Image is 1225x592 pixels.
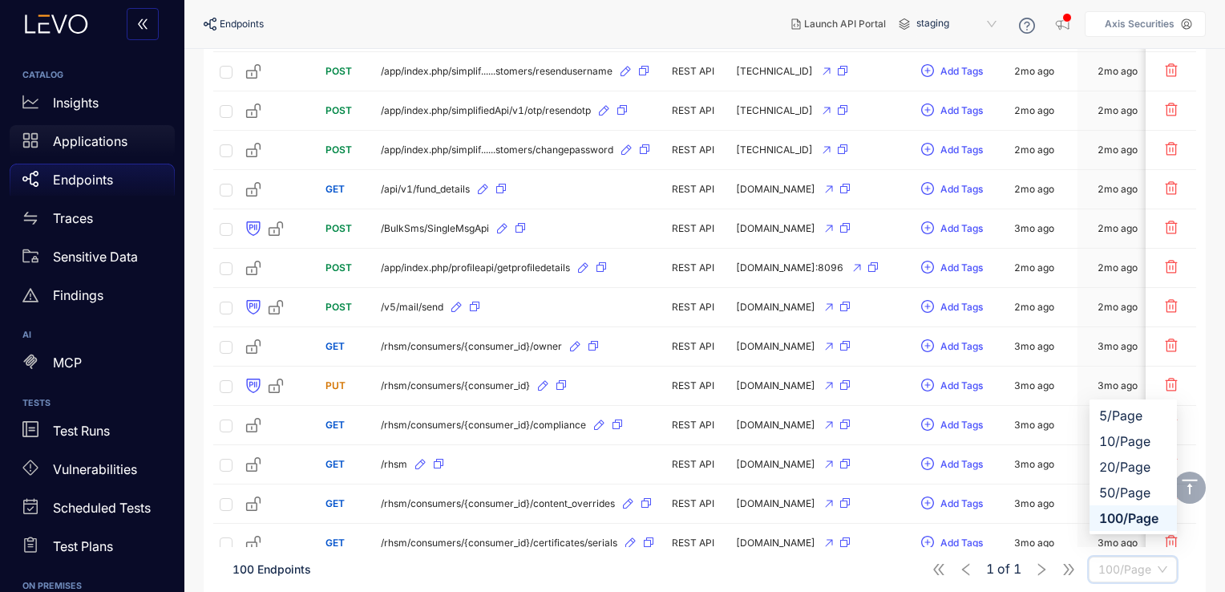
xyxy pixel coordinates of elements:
[1098,380,1138,391] div: 3mo ago
[1098,66,1138,77] div: 2mo ago
[381,144,613,156] span: /app/index.php/simplif......stomers/changepassword
[1014,459,1054,470] div: 3mo ago
[920,216,984,241] button: plus-circleAdd Tags
[381,302,443,313] span: /v5/mail/send
[53,172,113,187] p: Endpoints
[920,255,984,281] button: plus-circleAdd Tags
[672,66,723,77] div: REST API
[736,262,843,274] span: [DOMAIN_NAME]:8096
[381,223,489,234] span: /BulkSms/SingleMsgApi
[136,18,149,32] span: double-left
[10,453,175,492] a: Vulnerabilities
[22,582,162,591] h6: ON PREMISES
[1099,407,1167,424] div: 5/Page
[1098,537,1138,549] div: 3mo ago
[672,105,723,116] div: REST API
[381,184,470,195] span: /api/v1/fund_details
[381,498,615,509] span: /rhsm/consumers/{consumer_id}/content_overrides
[921,457,934,472] span: plus-circle
[1014,380,1054,391] div: 3mo ago
[672,420,723,431] div: REST API
[736,498,815,509] span: [DOMAIN_NAME]
[10,202,175,241] a: Traces
[53,95,99,110] p: Insights
[1014,262,1054,274] div: 2mo ago
[10,415,175,453] a: Test Runs
[10,279,175,318] a: Findings
[921,64,934,79] span: plus-circle
[1014,420,1054,431] div: 3mo ago
[736,341,815,352] span: [DOMAIN_NAME]
[804,18,886,30] span: Launch API Portal
[672,341,723,352] div: REST API
[921,418,934,432] span: plus-circle
[1099,484,1167,501] div: 50/Page
[921,182,934,197] span: plus-circle
[921,536,934,550] span: plus-circle
[920,59,984,84] button: plus-circleAdd Tags
[127,8,159,40] button: double-left
[1099,509,1167,527] div: 100/Page
[381,66,612,77] span: /app/index.php/simplif......stomers/resendusername
[10,492,175,530] a: Scheduled Tests
[736,459,815,470] span: [DOMAIN_NAME]
[736,66,813,77] span: [TECHNICAL_ID]
[1014,223,1054,234] div: 3mo ago
[940,459,983,470] span: Add Tags
[736,144,813,156] span: [TECHNICAL_ID]
[920,452,984,477] button: plus-circleAdd Tags
[381,537,617,549] span: /rhsm/consumers/{consumer_id}/certificates/serials
[232,562,311,576] span: 100 Endpoints
[220,18,264,30] span: Endpoints
[1180,477,1199,497] span: vertical-align-top
[940,537,983,549] span: Add Tags
[10,87,175,125] a: Insights
[736,302,815,313] span: [DOMAIN_NAME]
[1014,498,1054,509] div: 3mo ago
[22,287,38,303] span: warning
[325,497,345,509] span: GET
[1090,428,1177,454] div: 10/Page
[920,98,984,124] button: plus-circleAdd Tags
[1098,341,1138,352] div: 3mo ago
[325,222,352,234] span: POST
[1090,505,1177,531] div: 100/Page
[672,537,723,549] div: REST API
[916,11,1000,37] span: staging
[920,412,984,438] button: plus-circleAdd Tags
[986,562,994,577] span: 1
[736,420,815,431] span: [DOMAIN_NAME]
[736,380,815,391] span: [DOMAIN_NAME]
[22,330,162,340] h6: AI
[1098,262,1138,274] div: 2mo ago
[920,334,984,359] button: plus-circleAdd Tags
[325,537,345,549] span: GET
[325,379,346,391] span: PUT
[940,105,983,116] span: Add Tags
[381,420,586,431] span: /rhsm/consumers/{consumer_id}/compliance
[1014,105,1054,116] div: 2mo ago
[10,530,175,569] a: Test Plans
[325,183,345,195] span: GET
[325,65,352,77] span: POST
[381,262,570,274] span: /app/index.php/profileapi/getprofiledetails
[736,105,813,116] span: [TECHNICAL_ID]
[920,137,984,163] button: plus-circleAdd Tags
[672,380,723,391] div: REST API
[22,210,38,226] span: swap
[53,539,113,553] p: Test Plans
[921,379,934,393] span: plus-circle
[53,501,151,515] p: Scheduled Tests
[920,373,984,399] button: plus-circleAdd Tags
[940,184,983,195] span: Add Tags
[1014,184,1054,195] div: 2mo ago
[325,340,345,352] span: GET
[1090,454,1177,480] div: 20/Page
[672,498,723,509] div: REST API
[1013,562,1021,577] span: 1
[986,562,1021,577] span: of
[736,223,815,234] span: [DOMAIN_NAME]
[53,462,137,476] p: Vulnerabilities
[381,105,591,116] span: /app/index.php/simplifiedApi/v1/otp/resendotp
[22,71,162,80] h6: CATALOG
